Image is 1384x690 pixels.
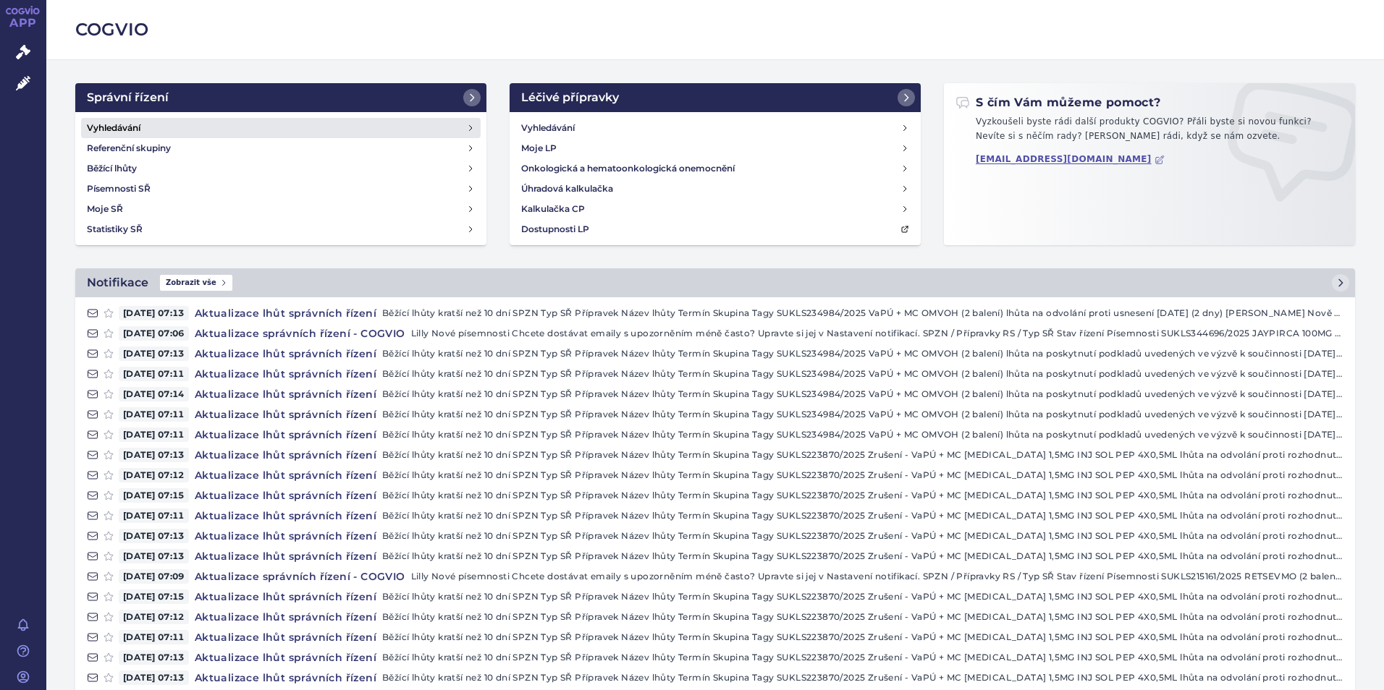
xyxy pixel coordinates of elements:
a: Léčivé přípravky [510,83,921,112]
span: [DATE] 07:13 [119,650,189,665]
span: [DATE] 07:14 [119,387,189,401]
p: Běžící lhůty kratší než 10 dní SPZN Typ SŘ Přípravek Název lhůty Termín Skupina Tagy SUKLS234984/... [382,346,1343,361]
p: Běžící lhůty kratší než 10 dní SPZN Typ SŘ Přípravek Název lhůty Termín Skupina Tagy SUKLS223870/... [382,468,1343,482]
h4: Kalkulačka CP [521,202,585,216]
a: [EMAIL_ADDRESS][DOMAIN_NAME] [976,154,1165,165]
p: Vyzkoušeli byste rádi další produkty COGVIO? Přáli byste si novou funkci? Nevíte si s něčím rady?... [955,115,1343,149]
h4: Onkologická a hematoonkologická onemocnění [521,161,735,176]
a: Kalkulačka CP [515,199,915,219]
h2: Správní řízení [87,89,169,106]
span: [DATE] 07:11 [119,630,189,644]
p: Běžící lhůty kratší než 10 dní SPZN Typ SŘ Přípravek Název lhůty Termín Skupina Tagy SUKLS223870/... [382,630,1343,644]
p: Běžící lhůty kratší než 10 dní SPZN Typ SŘ Přípravek Název lhůty Termín Skupina Tagy SUKLS234984/... [382,407,1343,422]
h2: S čím Vám můžeme pomoct? [955,95,1161,111]
a: Moje LP [515,138,915,158]
p: Běžící lhůty kratší než 10 dní SPZN Typ SŘ Přípravek Název lhůty Termín Skupina Tagy SUKLS223870/... [382,549,1343,563]
span: [DATE] 07:15 [119,589,189,604]
p: Běžící lhůty kratší než 10 dní SPZN Typ SŘ Přípravek Název lhůty Termín Skupina Tagy SUKLS223870/... [382,508,1343,523]
h4: Aktualizace lhůt správních řízení [189,549,382,563]
a: Písemnosti SŘ [81,179,481,199]
h4: Aktualizace správních řízení - COGVIO [189,569,411,584]
span: [DATE] 07:09 [119,569,189,584]
span: [DATE] 07:12 [119,468,189,482]
a: Úhradová kalkulačka [515,179,915,199]
span: [DATE] 07:13 [119,529,189,543]
span: [DATE] 07:13 [119,670,189,685]
span: [DATE] 07:11 [119,508,189,523]
p: Běžící lhůty kratší než 10 dní SPZN Typ SŘ Přípravek Název lhůty Termín Skupina Tagy SUKLS223870/... [382,448,1343,462]
p: Běžící lhůty kratší než 10 dní SPZN Typ SŘ Přípravek Název lhůty Termín Skupina Tagy SUKLS223870/... [382,529,1343,543]
h4: Aktualizace lhůt správních řízení [189,630,382,644]
h4: Vyhledávání [87,121,140,135]
h4: Aktualizace lhůt správních řízení [189,488,382,503]
p: Běžící lhůty kratší než 10 dní SPZN Typ SŘ Přípravek Název lhůty Termín Skupina Tagy SUKLS234984/... [382,306,1343,320]
p: Běžící lhůty kratší než 10 dní SPZN Typ SŘ Přípravek Název lhůty Termín Skupina Tagy SUKLS223870/... [382,589,1343,604]
h4: Aktualizace lhůt správních řízení [189,508,382,523]
p: Běžící lhůty kratší než 10 dní SPZN Typ SŘ Přípravek Název lhůty Termín Skupina Tagy SUKLS223870/... [382,610,1343,624]
h4: Běžící lhůty [87,161,137,176]
p: Běžící lhůty kratší než 10 dní SPZN Typ SŘ Přípravek Název lhůty Termín Skupina Tagy SUKLS223870/... [382,488,1343,503]
a: Vyhledávání [81,118,481,138]
p: Běžící lhůty kratší než 10 dní SPZN Typ SŘ Přípravek Název lhůty Termín Skupina Tagy SUKLS223870/... [382,670,1343,685]
h4: Aktualizace lhůt správních řízení [189,387,382,401]
p: Lilly Nové písemnosti Chcete dostávat emaily s upozorněním méně často? Upravte si jej v Nastavení... [411,569,1343,584]
h4: Aktualizace lhůt správních řízení [189,610,382,624]
h4: Aktualizace lhůt správních řízení [189,367,382,381]
h4: Aktualizace lhůt správních řízení [189,407,382,422]
h4: Aktualizace lhůt správních řízení [189,529,382,543]
a: NotifikaceZobrazit vše [75,268,1355,297]
span: [DATE] 07:13 [119,306,189,320]
a: Dostupnosti LP [515,219,915,239]
h2: COGVIO [75,17,1355,42]
p: Běžící lhůty kratší než 10 dní SPZN Typ SŘ Přípravek Název lhůty Termín Skupina Tagy SUKLS223870/... [382,650,1343,665]
h4: Moje LP [521,141,557,156]
p: Lilly Nové písemnosti Chcete dostávat emaily s upozorněním méně často? Upravte si jej v Nastavení... [411,326,1343,341]
span: [DATE] 07:15 [119,488,189,503]
p: Běžící lhůty kratší než 10 dní SPZN Typ SŘ Přípravek Název lhůty Termín Skupina Tagy SUKLS234984/... [382,387,1343,401]
h4: Aktualizace lhůt správních řízení [189,306,382,320]
h4: Statistiky SŘ [87,222,143,237]
a: Vyhledávání [515,118,915,138]
span: [DATE] 07:12 [119,610,189,624]
a: Běžící lhůty [81,158,481,179]
h4: Aktualizace lhůt správních řízení [189,589,382,604]
h2: Notifikace [87,274,148,291]
p: Běžící lhůty kratší než 10 dní SPZN Typ SŘ Přípravek Název lhůty Termín Skupina Tagy SUKLS234984/... [382,427,1343,442]
a: Správní řízení [75,83,486,112]
h2: Léčivé přípravky [521,89,619,106]
a: Moje SŘ [81,199,481,219]
span: [DATE] 07:13 [119,448,189,462]
h4: Aktualizace lhůt správních řízení [189,427,382,442]
h4: Aktualizace lhůt správních řízení [189,670,382,685]
a: Onkologická a hematoonkologická onemocnění [515,158,915,179]
span: [DATE] 07:11 [119,407,189,422]
a: Referenční skupiny [81,138,481,158]
h4: Aktualizace lhůt správních řízení [189,448,382,462]
span: [DATE] 07:11 [119,427,189,442]
h4: Aktualizace lhůt správních řízení [189,468,382,482]
h4: Referenční skupiny [87,141,171,156]
h4: Aktualizace správních řízení - COGVIO [189,326,411,341]
a: Statistiky SŘ [81,219,481,239]
span: Zobrazit vše [160,275,232,291]
h4: Aktualizace lhůt správních řízení [189,650,382,665]
span: [DATE] 07:11 [119,367,189,381]
h4: Moje SŘ [87,202,123,216]
h4: Vyhledávání [521,121,575,135]
span: [DATE] 07:13 [119,549,189,563]
p: Běžící lhůty kratší než 10 dní SPZN Typ SŘ Přípravek Název lhůty Termín Skupina Tagy SUKLS234984/... [382,367,1343,381]
h4: Úhradová kalkulačka [521,182,613,196]
span: [DATE] 07:13 [119,346,189,361]
h4: Dostupnosti LP [521,222,589,237]
h4: Písemnosti SŘ [87,182,151,196]
span: [DATE] 07:06 [119,326,189,341]
h4: Aktualizace lhůt správních řízení [189,346,382,361]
